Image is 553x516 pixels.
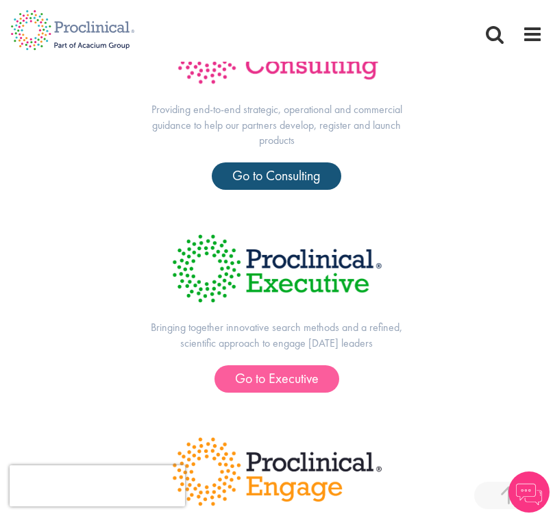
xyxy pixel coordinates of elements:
p: Providing end-to-end strategic, operational and commercial guidance to help our partners develop,... [140,102,414,149]
iframe: reCAPTCHA [10,465,185,506]
a: Go to Executive [214,365,339,393]
a: Go to Consulting [212,162,341,190]
span: Go to Consulting [232,167,321,184]
img: Chatbot [508,471,550,513]
span: Go to Executive [235,369,319,387]
p: Bringing together innovative search methods and a refined, scientific approach to engage [DATE] l... [140,320,414,352]
img: Proclinical Title [154,217,399,320]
